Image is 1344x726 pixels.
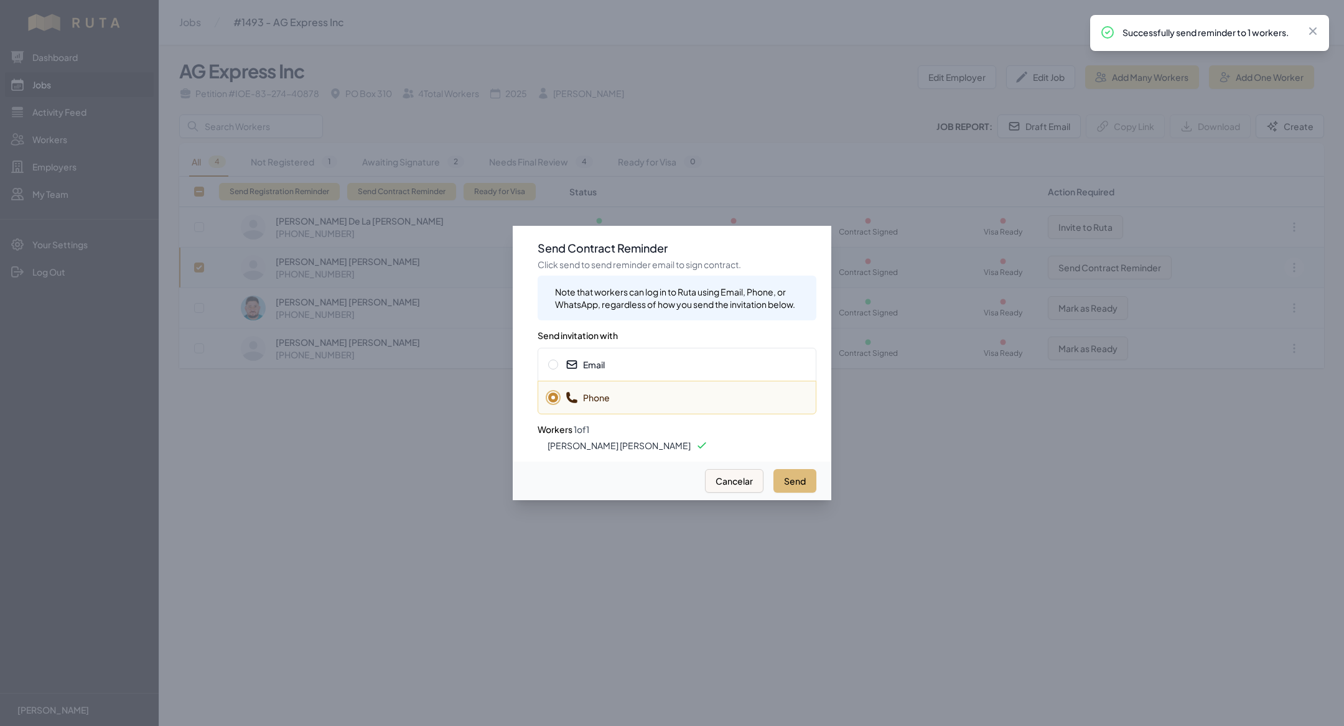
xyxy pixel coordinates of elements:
[538,414,816,437] h3: Workers
[574,424,589,435] span: 1 of 1
[773,469,816,493] button: Send
[566,391,610,404] span: Phone
[566,358,605,371] span: Email
[538,258,816,271] p: Click send to send reminder email to sign contract.
[538,320,816,343] h3: Send invitation with
[705,469,763,493] button: Cancelar
[538,241,816,256] h3: Send Contract Reminder
[555,286,806,310] div: Note that workers can log in to Ruta using Email, Phone, or WhatsApp, regardless of how you send ...
[1122,26,1297,39] p: Successfully send reminder to 1 workers.
[548,439,816,452] li: [PERSON_NAME] [PERSON_NAME]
